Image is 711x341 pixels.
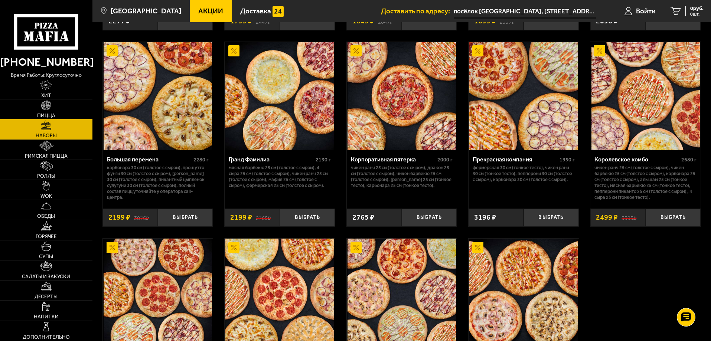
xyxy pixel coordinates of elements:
[350,45,362,56] img: Акционный
[590,42,701,150] a: АкционныйКоролевское комбо
[472,242,483,253] img: Акционный
[37,113,55,118] span: Пицца
[229,165,331,188] p: Мясная Барбекю 25 см (толстое с сыром), 4 сыра 25 см (толстое с сыром), Чикен Ранч 25 см (толстое...
[454,4,596,18] span: посёлок Парголово, улица Фёдора Абрамова, 8
[225,42,334,150] img: Гранд Фамилиа
[594,45,605,56] img: Акционный
[34,314,59,319] span: Напитки
[108,214,130,221] span: 2199 ₽
[622,214,636,221] s: 3393 ₽
[23,335,70,340] span: Дополнительно
[111,7,181,14] span: [GEOGRAPHIC_DATA]
[193,157,209,163] span: 2280 г
[469,42,579,150] a: АкционныйПрекрасная компания
[104,42,212,150] img: Большая перемена
[316,157,331,163] span: 2130 г
[636,7,656,14] span: Войти
[40,194,52,199] span: WOK
[107,242,118,253] img: Акционный
[103,42,213,150] a: АкционныйБольшая перемена
[402,209,457,227] button: Выбрать
[352,17,374,25] span: 1849 ₽
[596,214,618,221] span: 2499 ₽
[350,242,362,253] img: Акционный
[256,214,271,221] s: 2765 ₽
[472,45,483,56] img: Акционный
[230,17,252,25] span: 1799 ₽
[228,242,239,253] img: Акционный
[36,234,57,239] span: Горячее
[158,209,213,227] button: Выбрать
[36,133,57,138] span: Наборы
[437,157,453,163] span: 2000 г
[22,274,70,279] span: Салаты и закуски
[524,209,578,227] button: Выбрать
[108,17,130,25] span: 2277 ₽
[240,7,271,14] span: Доставка
[591,42,700,150] img: Королевское комбо
[273,6,284,17] img: 15daf4d41897b9f0e9f617042186c801.svg
[646,209,701,227] button: Выбрать
[37,174,55,179] span: Роллы
[560,157,575,163] span: 1950 г
[596,17,618,25] span: 2096 ₽
[225,42,335,150] a: АкционныйГранд Фамилиа
[469,42,578,150] img: Прекрасная компания
[35,294,58,299] span: Десерты
[351,156,436,163] div: Корпоративная пятерка
[37,214,55,219] span: Обеды
[347,42,457,150] a: АкционныйКорпоративная пятерка
[681,157,697,163] span: 2680 г
[473,165,575,183] p: Фермерская 30 см (тонкое тесто), Чикен Ранч 30 см (тонкое тесто), Пепперони 30 см (толстое с сыро...
[41,93,51,98] span: Хит
[229,156,314,163] div: Гранд Фамилиа
[134,214,149,221] s: 3076 ₽
[381,7,454,14] span: Доставить по адресу:
[198,7,223,14] span: Акции
[500,17,515,25] s: 2397 ₽
[594,156,679,163] div: Королевское комбо
[378,17,393,25] s: 2047 ₽
[256,17,271,25] s: 2447 ₽
[474,214,496,221] span: 3196 ₽
[280,209,335,227] button: Выбрать
[348,42,456,150] img: Корпоративная пятерка
[690,12,704,16] span: 0 шт.
[107,45,118,56] img: Акционный
[690,6,704,11] span: 0 руб.
[473,156,558,163] div: Прекрасная компания
[474,17,496,25] span: 1699 ₽
[454,4,596,18] input: Ваш адрес доставки
[39,254,53,259] span: Супы
[107,165,209,200] p: Карбонара 30 см (толстое с сыром), Прошутто Фунги 30 см (толстое с сыром), [PERSON_NAME] 30 см (т...
[228,45,239,56] img: Акционный
[230,214,252,221] span: 2199 ₽
[25,154,68,159] span: Римская пицца
[107,156,192,163] div: Большая перемена
[594,165,697,200] p: Чикен Ранч 25 см (толстое с сыром), Чикен Барбекю 25 см (толстое с сыром), Карбонара 25 см (толст...
[352,214,374,221] span: 2765 ₽
[351,165,453,188] p: Чикен Ранч 25 см (толстое с сыром), Дракон 25 см (толстое с сыром), Чикен Барбекю 25 см (толстое ...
